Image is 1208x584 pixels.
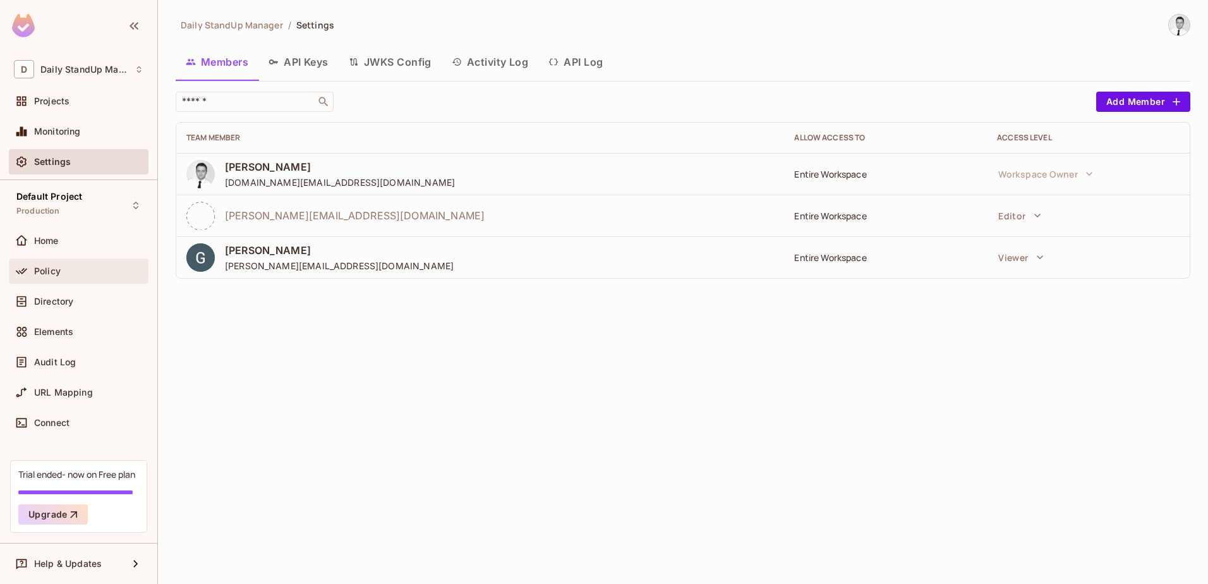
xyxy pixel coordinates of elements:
button: Viewer [992,245,1049,270]
div: Entire Workspace [794,168,977,180]
button: Workspace Owner [992,161,1099,186]
span: Elements [34,327,73,337]
span: [PERSON_NAME][EMAIL_ADDRESS][DOMAIN_NAME] [225,260,454,272]
span: Monitoring [34,126,81,137]
span: Connect [34,418,69,428]
span: [PERSON_NAME] [225,243,454,257]
div: Team Member [186,133,774,143]
button: Add Member [1096,92,1190,112]
button: API Log [538,46,613,78]
div: Trial ended- now on Free plan [18,468,135,480]
span: Workspace: Daily StandUp Manager [40,64,128,75]
span: Settings [296,19,334,31]
span: Home [34,236,59,246]
li: / [288,19,291,31]
button: Upgrade [18,504,88,525]
button: Activity Log [442,46,539,78]
span: Settings [34,157,71,167]
span: Projects [34,96,69,106]
img: SReyMgAAAABJRU5ErkJggg== [12,14,35,37]
div: Allow Access to [794,133,977,143]
span: [DOMAIN_NAME][EMAIL_ADDRESS][DOMAIN_NAME] [225,176,455,188]
span: Help & Updates [34,559,102,569]
button: Members [176,46,258,78]
div: Entire Workspace [794,210,977,222]
span: Default Project [16,192,82,202]
div: Entire Workspace [794,252,977,264]
span: Daily StandUp Manager [181,19,283,31]
span: [PERSON_NAME][EMAIL_ADDRESS][DOMAIN_NAME] [225,209,485,222]
button: Editor [992,203,1047,228]
img: ACg8ocLCgZCaqzutGvJFHKkTlofq0w9WneoEVd8oWCA6KiegR8PWoQ=s96-c [186,243,215,272]
button: JWKS Config [339,46,442,78]
span: URL Mapping [34,387,93,398]
img: ACg8ocJqHJagEzC6iHaSw2TTVNnurPSsopAefiGVn3S9ychJvgHG1jjW=s96-c [186,160,215,188]
span: Audit Log [34,357,76,367]
span: D [14,60,34,78]
div: Access Level [997,133,1180,143]
span: Directory [34,296,73,307]
button: API Keys [258,46,339,78]
span: [PERSON_NAME] [225,160,455,174]
img: Goran Jovanovic [1169,15,1190,35]
span: Policy [34,266,61,276]
span: Production [16,206,60,216]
